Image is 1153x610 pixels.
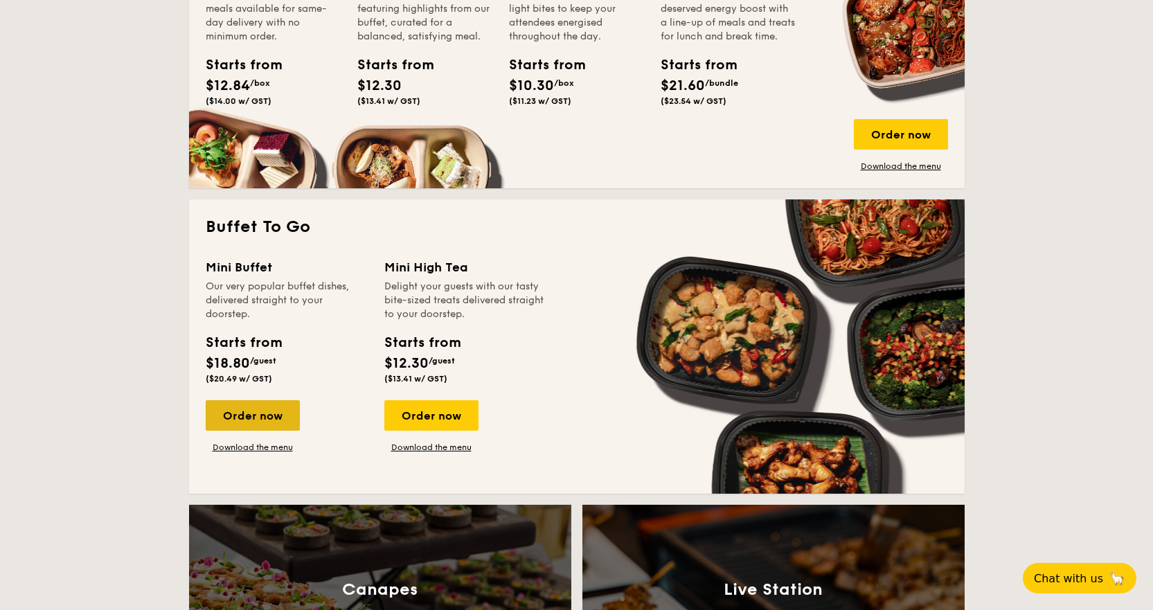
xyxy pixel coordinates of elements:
span: Chat with us [1034,572,1103,585]
span: $18.80 [206,355,250,372]
span: $10.30 [509,78,554,94]
span: /guest [429,356,455,366]
div: Starts from [384,332,460,353]
div: Order now [384,400,479,431]
div: Starts from [357,55,420,75]
span: /box [250,78,270,88]
span: ($13.41 w/ GST) [384,374,447,384]
div: Delight your guests with our tasty bite-sized treats delivered straight to your doorstep. [384,280,546,321]
span: $12.84 [206,78,250,94]
span: ($23.54 w/ GST) [661,96,726,106]
div: Our very popular buffet dishes, delivered straight to your doorstep. [206,280,368,321]
a: Download the menu [384,442,479,453]
div: Starts from [661,55,723,75]
span: 🦙 [1109,571,1125,586]
div: Starts from [206,332,281,353]
span: ($14.00 w/ GST) [206,96,271,106]
div: Order now [206,400,300,431]
div: Order now [854,119,948,150]
span: /guest [250,356,276,366]
span: ($20.49 w/ GST) [206,374,272,384]
span: /box [554,78,574,88]
button: Chat with us🦙 [1023,563,1136,593]
span: $12.30 [357,78,402,94]
div: Mini High Tea [384,258,546,277]
div: Starts from [509,55,571,75]
span: ($13.41 w/ GST) [357,96,420,106]
h3: Canapes [342,580,418,600]
div: Mini Buffet [206,258,368,277]
h2: Buffet To Go [206,216,948,238]
a: Download the menu [206,442,300,453]
div: Starts from [206,55,268,75]
span: ($11.23 w/ GST) [509,96,571,106]
h3: Live Station [724,580,823,600]
span: $12.30 [384,355,429,372]
a: Download the menu [854,161,948,172]
span: /bundle [705,78,738,88]
span: $21.60 [661,78,705,94]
